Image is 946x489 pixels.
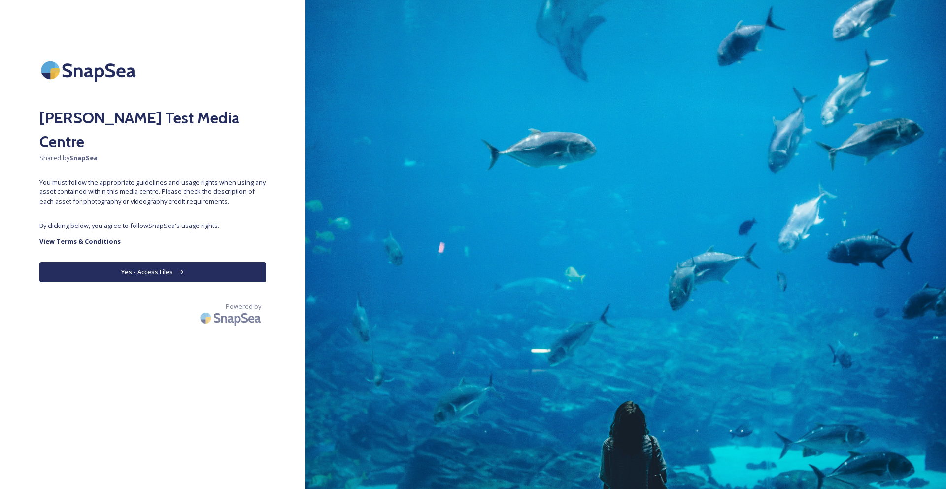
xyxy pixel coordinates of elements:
[39,106,266,153] h2: [PERSON_NAME] Test Media Centre
[226,302,261,311] span: Powered by
[197,306,266,330] img: SnapSea Logo
[39,235,266,247] a: View Terms & Conditions
[39,153,266,163] span: Shared by
[69,153,98,162] strong: SnapSea
[39,237,121,246] strong: View Terms & Conditions
[39,178,266,206] span: You must follow the appropriate guidelines and usage rights when using any asset contained within...
[39,221,266,230] span: By clicking below, you agree to follow SnapSea 's usage rights.
[39,262,266,282] button: Yes - Access Files
[39,39,138,101] img: SnapSea-Logo.png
